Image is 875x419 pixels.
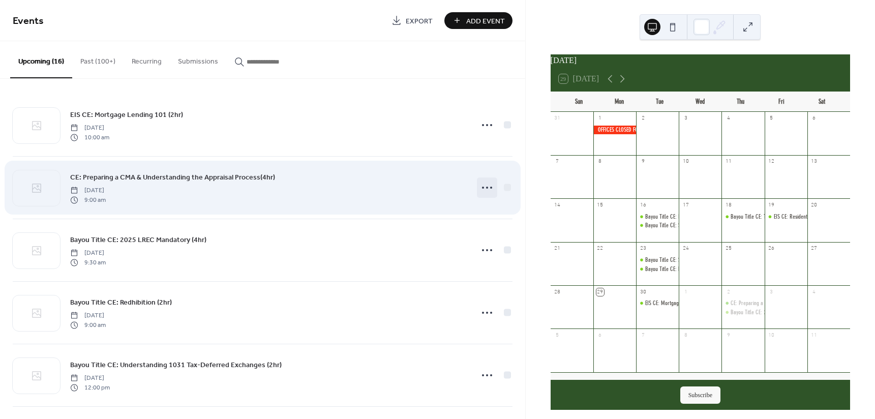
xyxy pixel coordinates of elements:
div: OFFICES CLOSED FOR LABOR DAY OBSERVANCE [593,126,636,134]
div: 1 [596,115,604,123]
div: 24 [682,245,689,253]
div: 27 [810,245,818,253]
div: CE: Preparing a CMA & Understanding the Appraisal Process(4hr) [721,299,764,308]
div: Bayou Title CE: Short Sales & Foreclosures (2hr) [636,256,679,264]
div: Bayou Title CE: Successions & Donations (4hr) [636,221,679,230]
div: 31 [554,115,561,123]
button: Add Event [444,12,512,29]
div: 2 [639,115,647,123]
div: 4 [725,115,732,123]
div: 3 [682,115,689,123]
div: 10 [768,332,775,339]
span: [DATE] [70,186,106,195]
span: Add Event [466,16,505,26]
button: Submissions [170,41,226,77]
div: 19 [768,201,775,209]
div: Bayou Title CE: Title 4 - Won't You Be My Neighbor? (2hr) [731,213,853,221]
span: [DATE] [70,374,110,383]
div: 15 [596,201,604,209]
div: 5 [768,115,775,123]
div: 30 [639,288,647,296]
div: 17 [682,201,689,209]
div: Bayou Title CE: Introduction to 1031 Exchanges (2hr) [636,213,679,221]
div: Bayou Title CE: Fair Housing Act (2hr) [636,265,679,274]
div: 13 [810,158,818,166]
span: Bayou Title CE: Understanding 1031 Tax-Deferred Exchanges (2hr) [70,360,282,371]
div: 22 [596,245,604,253]
div: [DATE] [551,54,850,67]
div: 12 [768,158,775,166]
div: EIS CE: Mortgage Lending 101 (2hr) [636,299,679,308]
a: Bayou Title CE: Redhibition (2hr) [70,296,172,308]
a: EIS CE: Mortgage Lending 101 (2hr) [70,109,183,121]
div: 6 [810,115,818,123]
div: 20 [810,201,818,209]
span: 12:00 pm [70,383,110,392]
div: Bayou Title CE: Successions & Donations (4hr) [645,221,741,230]
a: Bayou Title CE: 2025 LREC Mandatory (4hr) [70,234,206,246]
div: 9 [725,332,732,339]
a: Export [384,12,440,29]
div: 21 [554,245,561,253]
span: CE: Preparing a CMA & Understanding the Appraisal Process(4hr) [70,172,275,183]
div: Thu [720,92,761,112]
span: 9:00 am [70,320,106,330]
div: 9 [639,158,647,166]
span: 9:30 am [70,258,106,267]
div: Bayou Title CE: Introduction to 1031 Exchanges (2hr) [645,213,755,221]
div: Fri [761,92,802,112]
div: 3 [768,288,775,296]
div: Mon [599,92,640,112]
span: [DATE] [70,249,106,258]
div: Sat [801,92,842,112]
div: 11 [725,158,732,166]
button: Subscribe [680,386,720,404]
div: Sun [559,92,599,112]
a: Bayou Title CE: Understanding 1031 Tax-Deferred Exchanges (2hr) [70,359,282,371]
div: 5 [554,332,561,339]
div: 18 [725,201,732,209]
div: 7 [639,332,647,339]
div: 23 [639,245,647,253]
div: 16 [639,201,647,209]
div: 6 [596,332,604,339]
div: 28 [554,288,561,296]
div: Bayou Title CE: Short Sales & Foreclosures (2hr) [645,256,747,264]
span: [DATE] [70,124,109,133]
a: CE: Preparing a CMA & Understanding the Appraisal Process(4hr) [70,171,275,183]
span: EIS CE: Mortgage Lending 101 (2hr) [70,110,183,121]
div: 1 [682,288,689,296]
button: Past (100+) [72,41,124,77]
div: EIS CE: Mortgage Lending 101 (2hr) [645,299,719,308]
div: Bayou Title CE: Title 4 - Won't You Be My Neighbor? (2hr) [721,213,764,221]
div: 11 [810,332,818,339]
button: Upcoming (16) [10,41,72,78]
div: Bayou Title CE: Fair Housing Act (2hr) [645,265,725,274]
div: 8 [682,332,689,339]
button: Recurring [124,41,170,77]
div: 2 [725,288,732,296]
div: 14 [554,201,561,209]
div: Bayou Title CE: 2025 LREC Mandatory (4hr) [721,308,764,317]
div: 10 [682,158,689,166]
span: Export [406,16,433,26]
div: 8 [596,158,604,166]
span: 9:00 am [70,195,106,204]
div: EIS CE: Residential Flood Insurance for the Louisiana Dweller (2hr) [765,213,807,221]
div: 7 [554,158,561,166]
div: 26 [768,245,775,253]
span: [DATE] [70,311,106,320]
div: 29 [596,288,604,296]
div: Tue [640,92,680,112]
span: Bayou Title CE: 2025 LREC Mandatory (4hr) [70,235,206,246]
div: Bayou Title CE: 2025 LREC Mandatory (4hr) [731,308,822,317]
span: 10:00 am [70,133,109,142]
div: 4 [810,288,818,296]
div: Wed [680,92,720,112]
div: 25 [725,245,732,253]
span: Bayou Title CE: Redhibition (2hr) [70,297,172,308]
span: Events [13,11,44,31]
div: CE: Preparing a CMA & Understanding the Appraisal Process(4hr) [731,299,869,308]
